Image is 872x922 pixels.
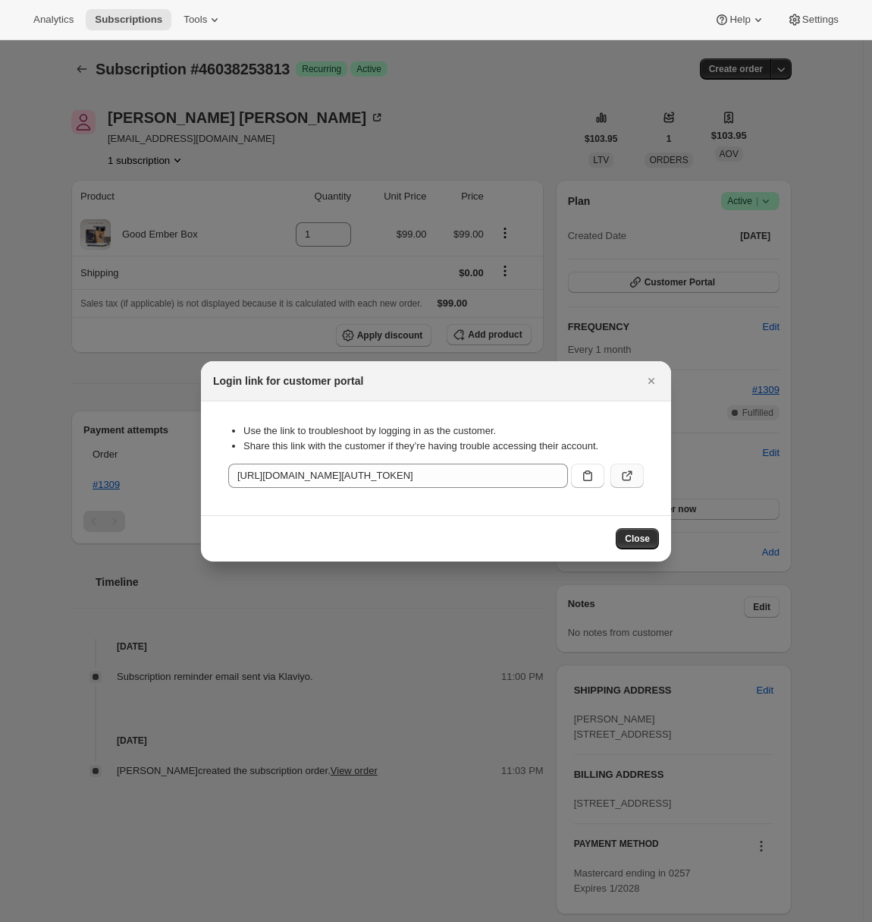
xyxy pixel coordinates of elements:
[213,373,363,389] h2: Login link for customer portal
[705,9,774,30] button: Help
[641,370,662,392] button: Close
[729,14,750,26] span: Help
[33,14,74,26] span: Analytics
[243,423,644,439] li: Use the link to troubleshoot by logging in as the customer.
[174,9,231,30] button: Tools
[616,528,659,549] button: Close
[183,14,207,26] span: Tools
[243,439,644,454] li: Share this link with the customer if they’re having trouble accessing their account.
[24,9,83,30] button: Analytics
[95,14,162,26] span: Subscriptions
[778,9,848,30] button: Settings
[802,14,839,26] span: Settings
[625,533,650,545] span: Close
[86,9,171,30] button: Subscriptions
